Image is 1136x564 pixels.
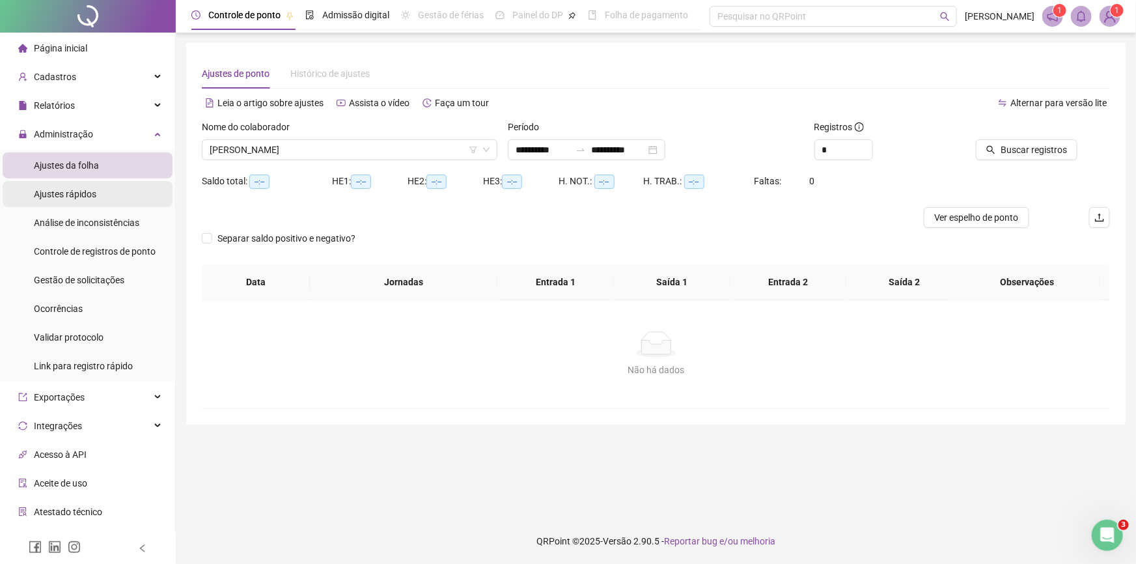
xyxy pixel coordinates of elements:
[18,130,27,139] span: lock
[924,207,1029,228] button: Ver espelho de ponto
[202,174,332,189] div: Saldo total:
[305,10,314,20] span: file-done
[18,44,27,53] span: home
[605,10,688,20] span: Folha de pagamento
[217,363,1094,377] div: Não há dados
[48,541,61,554] span: linkedin
[18,72,27,81] span: user-add
[940,12,950,21] span: search
[68,541,81,554] span: instagram
[1115,6,1120,15] span: 1
[588,10,597,20] span: book
[508,120,547,134] label: Período
[575,145,586,155] span: swap-right
[349,98,409,108] span: Assista o vídeo
[29,541,42,554] span: facebook
[1094,212,1105,223] span: upload
[34,218,139,228] span: Análise de inconsistências
[34,43,87,53] span: Página inicial
[138,544,147,553] span: left
[401,10,410,20] span: sun
[34,100,75,111] span: Relatórios
[249,175,270,189] span: --:--
[34,421,82,431] span: Integrações
[855,122,864,132] span: info-circle
[965,9,1034,23] span: [PERSON_NAME]
[202,68,270,79] span: Ajustes de ponto
[212,231,361,246] span: Separar saldo positivo e negativo?
[603,536,631,546] span: Versão
[423,98,432,107] span: history
[426,175,447,189] span: --:--
[512,10,563,20] span: Painel do DP
[205,98,214,107] span: file-text
[497,264,614,300] th: Entrada 1
[34,160,99,171] span: Ajustes da folha
[568,12,576,20] span: pushpin
[286,12,294,20] span: pushpin
[614,264,730,300] th: Saída 1
[1058,6,1062,15] span: 1
[202,264,310,300] th: Data
[1092,520,1123,551] iframe: Intercom live chat
[755,176,784,186] span: Faltas:
[846,264,963,300] th: Saída 2
[191,10,201,20] span: clock-circle
[810,176,815,186] span: 0
[1118,520,1129,530] span: 3
[963,275,1090,289] span: Observações
[1010,98,1107,108] span: Alternar para versão lite
[18,421,27,430] span: sync
[559,174,644,189] div: H. NOT.:
[1047,10,1059,22] span: notification
[310,264,497,300] th: Jornadas
[337,98,346,107] span: youtube
[18,450,27,459] span: api
[210,140,490,160] span: REGINA NASCIMENTO
[1100,7,1120,26] img: 71661
[18,507,27,516] span: solution
[34,332,104,343] span: Validar protocolo
[594,175,615,189] span: --:--
[34,478,87,488] span: Aceite de uso
[202,120,298,134] label: Nome do colaborador
[934,210,1019,225] span: Ver espelho de ponto
[986,145,995,154] span: search
[482,146,490,154] span: down
[1111,4,1124,17] sup: Atualize o seu contato no menu Meus Dados
[483,174,559,189] div: HE 3:
[575,145,586,155] span: to
[34,275,124,285] span: Gestão de solicitações
[953,264,1101,300] th: Observações
[34,507,102,517] span: Atestado técnico
[34,303,83,314] span: Ocorrências
[418,10,484,20] span: Gestão de férias
[351,175,371,189] span: --:--
[208,10,281,20] span: Controle de ponto
[34,72,76,82] span: Cadastros
[34,246,156,257] span: Controle de registros de ponto
[998,98,1007,107] span: swap
[684,175,704,189] span: --:--
[18,479,27,488] span: audit
[1001,143,1067,157] span: Buscar registros
[435,98,489,108] span: Faça um tour
[34,361,133,371] span: Link para registro rápido
[18,101,27,110] span: file
[644,174,755,189] div: H. TRAB.:
[814,120,864,134] span: Registros
[290,68,370,79] span: Histórico de ajustes
[332,174,408,189] div: HE 1:
[34,392,85,402] span: Exportações
[976,139,1077,160] button: Buscar registros
[408,174,483,189] div: HE 2:
[1053,4,1066,17] sup: 1
[322,10,389,20] span: Admissão digital
[34,189,96,199] span: Ajustes rápidos
[664,536,775,546] span: Reportar bug e/ou melhoria
[34,129,93,139] span: Administração
[176,518,1136,564] footer: QRPoint © 2025 - 2.90.5 -
[502,175,522,189] span: --:--
[495,10,505,20] span: dashboard
[34,449,87,460] span: Acesso à API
